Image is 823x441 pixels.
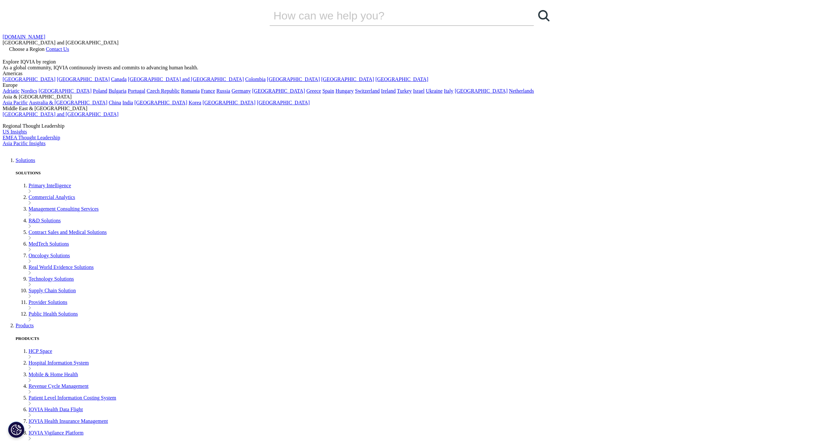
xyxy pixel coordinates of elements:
a: Products [16,323,34,328]
a: [GEOGRAPHIC_DATA] and [GEOGRAPHIC_DATA] [3,111,118,117]
div: Explore IQVIA by region [3,59,820,65]
a: Public Health Solutions [29,311,78,317]
a: Ukraine [426,88,443,94]
a: [GEOGRAPHIC_DATA] [455,88,508,94]
a: Hospital Information System [29,360,89,366]
a: Romania [181,88,200,94]
h5: SOLUTIONS [16,170,820,176]
a: Asia Pacific Insights [3,141,45,146]
a: Commercial Analytics [29,194,75,200]
a: Hungary [335,88,354,94]
a: Canada [111,76,127,82]
div: [GEOGRAPHIC_DATA] and [GEOGRAPHIC_DATA] [3,40,820,46]
a: Turkey [397,88,412,94]
a: Adriatic [3,88,19,94]
a: Russia [216,88,230,94]
a: India [122,100,133,105]
a: Spain [322,88,334,94]
a: IQVIA Vigilance Platform [29,430,83,435]
a: Patient Level Information Costing System [29,395,116,400]
a: Italy [444,88,453,94]
a: R&D Solutions [29,218,61,223]
a: Netherlands [509,88,534,94]
a: [GEOGRAPHIC_DATA] and [GEOGRAPHIC_DATA] [128,76,244,82]
div: Asia & [GEOGRAPHIC_DATA] [3,94,820,100]
div: Middle East & [GEOGRAPHIC_DATA] [3,106,820,111]
a: Switzerland [355,88,380,94]
a: Czech Republic [147,88,180,94]
div: Regional Thought Leadership [3,123,820,129]
a: Oncology Solutions [29,253,70,258]
svg: Search [538,10,550,21]
a: China [109,100,121,105]
a: [GEOGRAPHIC_DATA] [134,100,187,105]
a: Portugal [128,88,145,94]
a: [GEOGRAPHIC_DATA] [39,88,91,94]
a: [GEOGRAPHIC_DATA] [267,76,320,82]
a: EMEA Thought Leadership [3,135,60,140]
a: Supply Chain Solution [29,288,76,293]
div: Americas [3,71,820,76]
a: Germany [232,88,251,94]
a: MedTech Solutions [29,241,69,247]
a: [GEOGRAPHIC_DATA] [202,100,255,105]
a: [GEOGRAPHIC_DATA] [252,88,305,94]
a: Nordics [21,88,37,94]
a: [GEOGRAPHIC_DATA] [257,100,310,105]
a: Colombia [245,76,266,82]
a: Provider Solutions [29,299,67,305]
a: Ireland [381,88,396,94]
a: Contact Us [46,46,69,52]
a: Real World Evidence Solutions [29,264,94,270]
a: Management Consulting Services [29,206,99,212]
a: Asia Pacific [3,100,28,105]
button: Cookies Settings [8,422,24,438]
a: HCP Space [29,348,52,354]
a: Korea [188,100,201,105]
a: Technology Solutions [29,276,74,282]
div: As a global community, IQVIA continuously invests and commits to advancing human health. [3,65,820,71]
a: Bulgaria [109,88,127,94]
a: IQVIA Health Insurance Management [29,418,108,424]
a: Mobile & Home Health [29,372,78,377]
a: Greece [306,88,321,94]
a: Primary Intelligence [29,183,71,188]
a: Contract Sales and Medical Solutions [29,229,107,235]
a: Solutions [16,157,35,163]
a: Revenue Cycle Management [29,383,89,389]
a: France [201,88,215,94]
a: [GEOGRAPHIC_DATA] [375,76,428,82]
a: Search [534,6,553,25]
a: [GEOGRAPHIC_DATA] [3,76,55,82]
h5: PRODUCTS [16,336,820,341]
a: [GEOGRAPHIC_DATA] [57,76,110,82]
input: Search [270,6,515,25]
span: Choose a Region [9,46,44,52]
a: Israel [413,88,425,94]
a: IQVIA Health Data Flight [29,407,83,412]
a: Australia & [GEOGRAPHIC_DATA] [29,100,107,105]
div: Europe [3,82,820,88]
a: US Insights [3,129,27,134]
a: [GEOGRAPHIC_DATA] [321,76,374,82]
a: [DOMAIN_NAME] [3,34,45,40]
a: Poland [93,88,107,94]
